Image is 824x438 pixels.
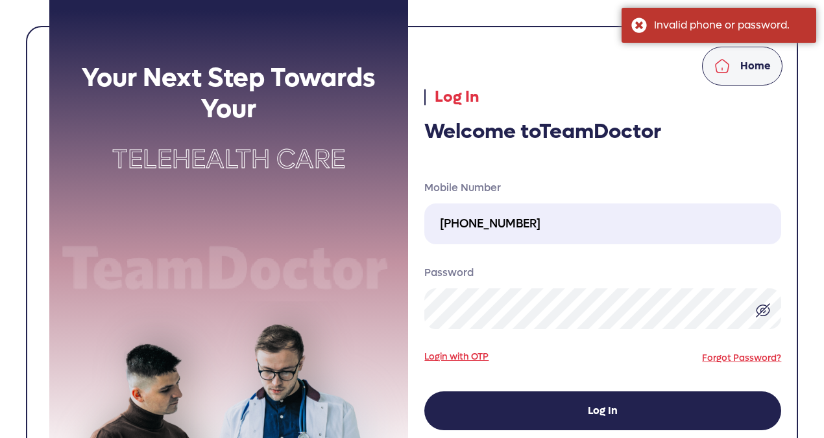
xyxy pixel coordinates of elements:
[539,118,661,145] span: TeamDoctor
[424,265,781,281] label: Password
[424,119,781,144] h3: Welcome to
[424,350,489,363] a: Login with OTP
[49,241,408,297] img: Team doctor text
[702,47,782,86] a: Home
[424,86,781,109] p: Log In
[755,303,771,318] img: eye
[424,203,781,244] input: Enter mobile number
[714,58,730,74] img: home.svg
[49,62,408,124] h2: Your Next Step Towards Your
[424,180,781,196] label: Mobile Number
[740,58,771,74] p: Home
[49,140,408,179] p: Telehealth Care
[424,391,781,430] button: Log In
[654,17,806,33] div: Invalid phone or password.
[702,352,781,364] a: Forgot Password?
